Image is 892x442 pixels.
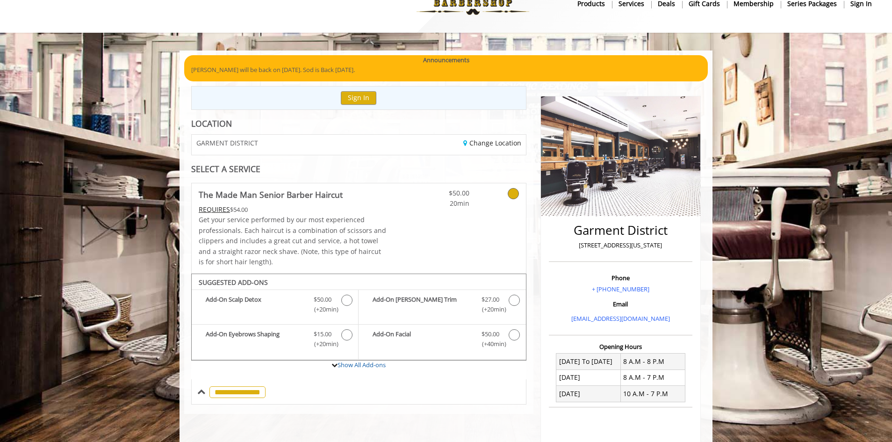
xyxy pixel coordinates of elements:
[482,329,499,339] span: $50.00
[199,278,268,287] b: SUGGESTED ADD-ONS
[309,304,337,314] span: (+20min )
[423,55,469,65] b: Announcements
[556,354,621,370] td: [DATE] To [DATE]
[482,295,499,304] span: $27.00
[199,204,387,215] div: $54.00
[414,198,469,209] span: 20min
[191,118,232,129] b: LOCATION
[414,188,469,198] span: $50.00
[373,329,472,349] b: Add-On Facial
[476,339,504,349] span: (+40min )
[338,361,386,369] a: Show All Add-ons
[191,274,526,361] div: The Made Man Senior Barber Haircut Add-onS
[556,386,621,402] td: [DATE]
[551,240,690,250] p: [STREET_ADDRESS][US_STATE]
[191,65,701,75] p: [PERSON_NAME] will be back on [DATE]. Sod is Back [DATE].
[199,188,343,201] b: The Made Man Senior Barber Haircut
[592,285,649,293] a: + [PHONE_NUMBER]
[206,329,304,349] b: Add-On Eyebrows Shaping
[309,339,337,349] span: (+20min )
[556,370,621,385] td: [DATE]
[551,301,690,307] h3: Email
[314,295,331,304] span: $50.00
[620,370,685,385] td: 8 A.M - 7 P.M
[620,386,685,402] td: 10 A.M - 7 P.M
[199,205,230,214] span: This service needs some Advance to be paid before we block your appointment
[363,295,521,317] label: Add-On Beard Trim
[196,139,258,146] span: GARMENT DISTRICT
[373,295,472,314] b: Add-On [PERSON_NAME] Trim
[196,329,353,351] label: Add-On Eyebrows Shaping
[551,224,690,237] h2: Garment District
[199,215,387,267] p: Get your service performed by our most experienced professionals. Each haircut is a combination o...
[476,304,504,314] span: (+20min )
[549,343,692,350] h3: Opening Hours
[571,314,670,323] a: [EMAIL_ADDRESS][DOMAIN_NAME]
[206,295,304,314] b: Add-On Scalp Detox
[196,295,353,317] label: Add-On Scalp Detox
[551,275,690,281] h3: Phone
[314,329,331,339] span: $15.00
[620,354,685,370] td: 8 A.M - 8 P.M
[191,165,526,174] div: SELECT A SERVICE
[363,329,521,351] label: Add-On Facial
[341,91,376,105] button: Sign In
[463,138,521,147] a: Change Location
